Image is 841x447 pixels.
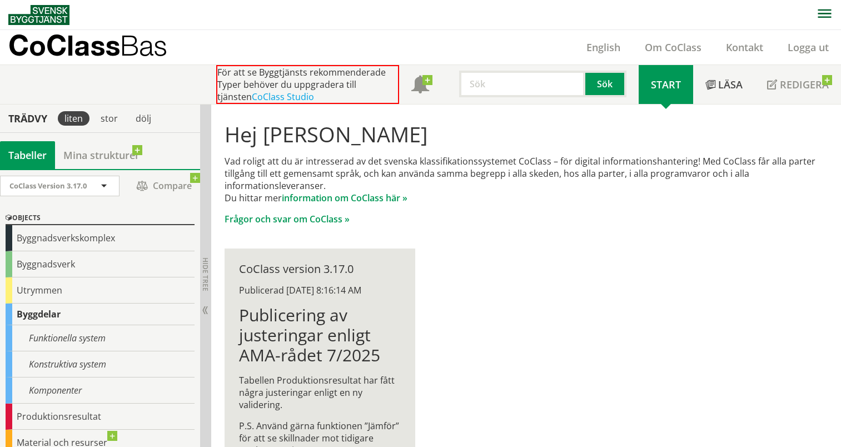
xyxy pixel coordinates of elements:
a: English [574,41,633,54]
div: stor [94,111,125,126]
a: Läsa [693,65,755,104]
div: Objects [6,212,195,225]
button: Sök [585,71,626,97]
a: Redigera [755,65,841,104]
div: Byggdelar [6,304,195,325]
span: Start [651,78,681,91]
div: Produktionsresultat [6,404,195,430]
span: Hide tree [201,257,210,291]
a: Logga ut [775,41,841,54]
a: Mina strukturer [55,141,148,169]
span: Bas [120,29,167,62]
div: Konstruktiva system [6,351,195,378]
div: CoClass version 3.17.0 [239,263,401,275]
p: CoClass [8,39,167,52]
a: Om CoClass [633,41,714,54]
div: Komponenter [6,378,195,404]
a: CoClassBas [8,30,191,64]
div: dölj [129,111,158,126]
div: Utrymmen [6,277,195,304]
span: CoClass Version 3.17.0 [9,181,87,191]
input: Sök [459,71,585,97]
div: Trädvy [2,112,53,125]
span: Notifikationer [411,77,429,95]
h1: Publicering av justeringar enligt AMA-rådet 7/2025 [239,305,401,365]
div: För att se Byggtjänsts rekommenderade Typer behöver du uppgradera till tjänsten [216,65,399,104]
div: Byggnadsverk [6,251,195,277]
img: Svensk Byggtjänst [8,5,69,25]
a: CoClass Studio [252,91,314,103]
span: Compare [131,176,197,196]
span: Redigera [780,78,829,91]
a: Start [639,65,693,104]
p: Vad roligt att du är intresserad av det svenska klassifikationssystemet CoClass – för digital inf... [225,155,828,204]
a: Frågor och svar om CoClass » [225,213,350,225]
p: Tabellen Produktionsresultat har fått några justeringar enligt en ny validering. [239,374,401,411]
a: Kontakt [714,41,775,54]
span: Läsa [718,78,743,91]
h1: Hej [PERSON_NAME] [225,122,828,146]
div: Byggnadsverkskomplex [6,225,195,251]
div: liten [58,111,89,126]
div: Publicerad [DATE] 8:16:14 AM [239,284,401,296]
a: information om CoClass här » [282,192,407,204]
div: Funktionella system [6,325,195,351]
